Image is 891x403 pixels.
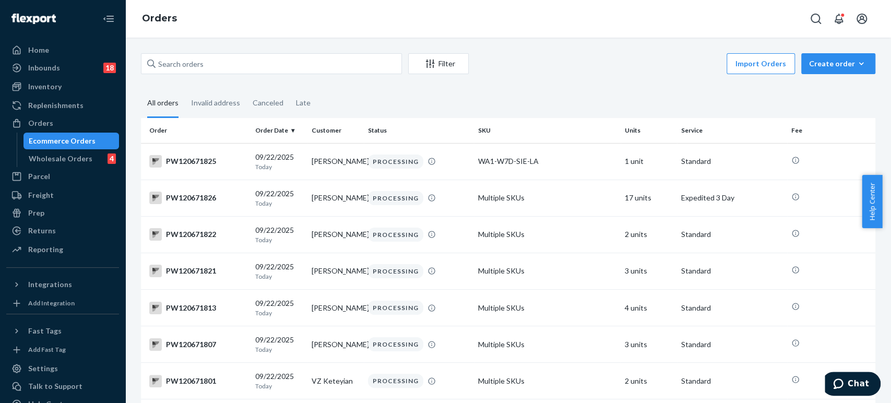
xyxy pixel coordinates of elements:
[149,338,247,351] div: PW120671807
[255,199,303,208] p: Today
[368,301,423,315] div: PROCESSING
[255,225,303,244] div: 09/22/2025
[28,326,62,336] div: Fast Tags
[474,216,621,253] td: Multiple SKUs
[307,326,364,363] td: [PERSON_NAME]
[28,279,72,290] div: Integrations
[147,89,179,118] div: All orders
[368,228,423,242] div: PROCESSING
[6,378,119,395] button: Talk to Support
[621,290,677,326] td: 4 units
[149,228,247,241] div: PW120671822
[6,360,119,377] a: Settings
[6,78,119,95] a: Inventory
[621,118,677,143] th: Units
[28,226,56,236] div: Returns
[681,376,783,386] p: Standard
[312,126,360,135] div: Customer
[255,262,303,281] div: 09/22/2025
[681,193,783,203] p: Expedited 3 Day
[6,60,119,76] a: Inbounds18
[11,14,56,24] img: Flexport logo
[621,363,677,399] td: 2 units
[28,171,50,182] div: Parcel
[368,337,423,351] div: PROCESSING
[801,53,875,74] button: Create order
[255,272,303,281] p: Today
[368,191,423,205] div: PROCESSING
[408,53,469,74] button: Filter
[28,190,54,200] div: Freight
[307,253,364,289] td: [PERSON_NAME]
[681,156,783,167] p: Standard
[862,175,882,228] button: Help Center
[6,276,119,293] button: Integrations
[727,53,795,74] button: Import Orders
[255,298,303,317] div: 09/22/2025
[191,89,240,116] div: Invalid address
[108,153,116,164] div: 4
[98,8,119,29] button: Close Navigation
[307,290,364,326] td: [PERSON_NAME]
[621,326,677,363] td: 3 units
[28,118,53,128] div: Orders
[255,345,303,354] p: Today
[621,253,677,289] td: 3 units
[474,290,621,326] td: Multiple SKUs
[805,8,826,29] button: Open Search Box
[141,118,251,143] th: Order
[478,156,616,167] div: WA1-W7D-SIE-LA
[142,13,177,24] a: Orders
[28,208,44,218] div: Prep
[28,81,62,92] div: Inventory
[251,118,307,143] th: Order Date
[787,118,875,143] th: Fee
[474,326,621,363] td: Multiple SKUs
[149,155,247,168] div: PW120671825
[28,45,49,55] div: Home
[368,374,423,388] div: PROCESSING
[6,187,119,204] a: Freight
[621,143,677,180] td: 1 unit
[6,168,119,185] a: Parcel
[681,339,783,350] p: Standard
[677,118,787,143] th: Service
[364,118,474,143] th: Status
[621,180,677,216] td: 17 units
[29,153,92,164] div: Wholesale Orders
[255,371,303,390] div: 09/22/2025
[6,241,119,258] a: Reporting
[409,58,468,69] div: Filter
[6,343,119,356] a: Add Fast Tag
[255,162,303,171] p: Today
[6,205,119,221] a: Prep
[621,216,677,253] td: 2 units
[296,89,311,116] div: Late
[149,302,247,314] div: PW120671813
[681,303,783,313] p: Standard
[474,180,621,216] td: Multiple SKUs
[253,89,283,116] div: Canceled
[28,299,75,307] div: Add Integration
[255,382,303,390] p: Today
[28,363,58,374] div: Settings
[809,58,868,69] div: Create order
[307,180,364,216] td: [PERSON_NAME]
[307,143,364,180] td: [PERSON_NAME]
[474,118,621,143] th: SKU
[6,323,119,339] button: Fast Tags
[6,297,119,310] a: Add Integration
[828,8,849,29] button: Open notifications
[255,309,303,317] p: Today
[6,222,119,239] a: Returns
[474,363,621,399] td: Multiple SKUs
[28,345,66,354] div: Add Fast Tag
[255,152,303,171] div: 09/22/2025
[255,335,303,354] div: 09/22/2025
[851,8,872,29] button: Open account menu
[255,188,303,208] div: 09/22/2025
[307,216,364,253] td: [PERSON_NAME]
[681,229,783,240] p: Standard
